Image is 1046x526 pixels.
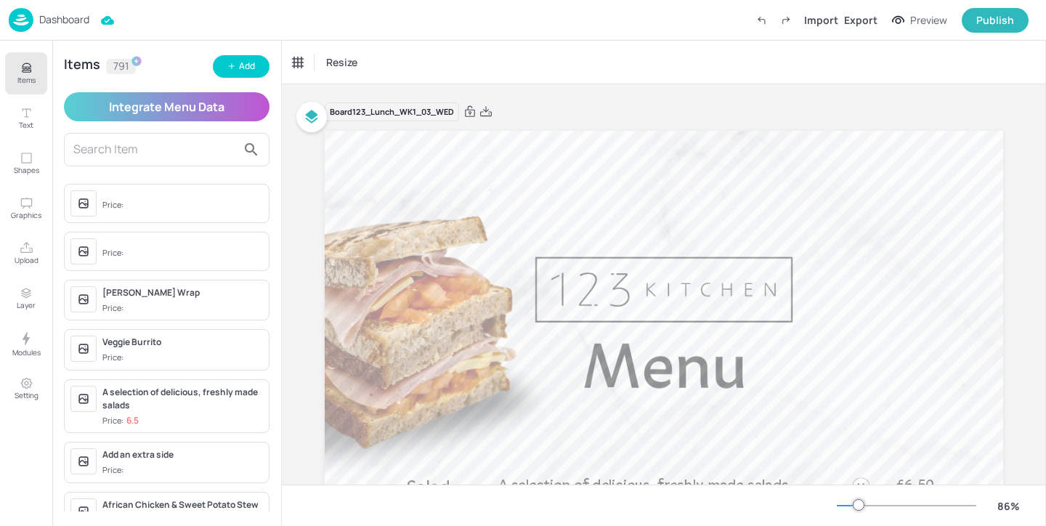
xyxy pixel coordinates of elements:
[17,75,36,85] p: Items
[976,12,1014,28] div: Publish
[12,347,41,357] p: Modules
[9,8,33,32] img: logo-86c26b7e.jpg
[962,8,1029,33] button: Publish
[213,55,269,78] button: Add
[5,232,47,275] button: Upload
[774,8,798,33] label: Redo (Ctrl + Y)
[991,498,1026,514] div: 86 %
[73,138,237,161] input: Search Item
[39,15,89,25] p: Dashboard
[17,300,36,310] p: Layer
[102,247,126,259] div: Price:
[5,368,47,410] button: Setting
[11,210,41,220] p: Graphics
[237,135,266,164] button: search
[407,480,450,522] span: Salad Bar
[325,102,459,122] div: Board 123_Lunch_WK1_03_WED
[910,12,947,28] div: Preview
[5,52,47,94] button: Items
[5,278,47,320] button: Layer
[102,199,126,211] div: Price:
[102,386,263,412] div: A selection of delicious, freshly made salads
[323,54,360,70] span: Resize
[804,12,838,28] div: Import
[102,286,263,299] div: [PERSON_NAME] Wrap
[102,336,263,349] div: Veggie Burrito
[498,479,789,493] span: A selection of delicious, freshly made salads
[113,61,129,71] p: 791
[896,479,933,493] span: £6.50
[64,59,100,73] div: Items
[5,142,47,185] button: Shapes
[883,9,956,31] button: Preview
[64,92,269,121] button: Integrate Menu Data
[5,187,47,230] button: Graphics
[5,97,47,139] button: Text
[14,165,39,175] p: Shapes
[102,352,126,364] div: Price:
[5,323,47,365] button: Modules
[102,448,263,461] div: Add an extra side
[102,464,126,477] div: Price:
[102,302,126,315] div: Price:
[15,390,38,400] p: Setting
[844,12,877,28] div: Export
[19,120,33,130] p: Text
[239,60,255,73] div: Add
[15,255,38,265] p: Upload
[749,8,774,33] label: Undo (Ctrl + Z)
[126,416,139,426] p: 6.5
[102,498,263,511] div: African Chicken & Sweet Potato Stew
[102,415,139,427] div: Price:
